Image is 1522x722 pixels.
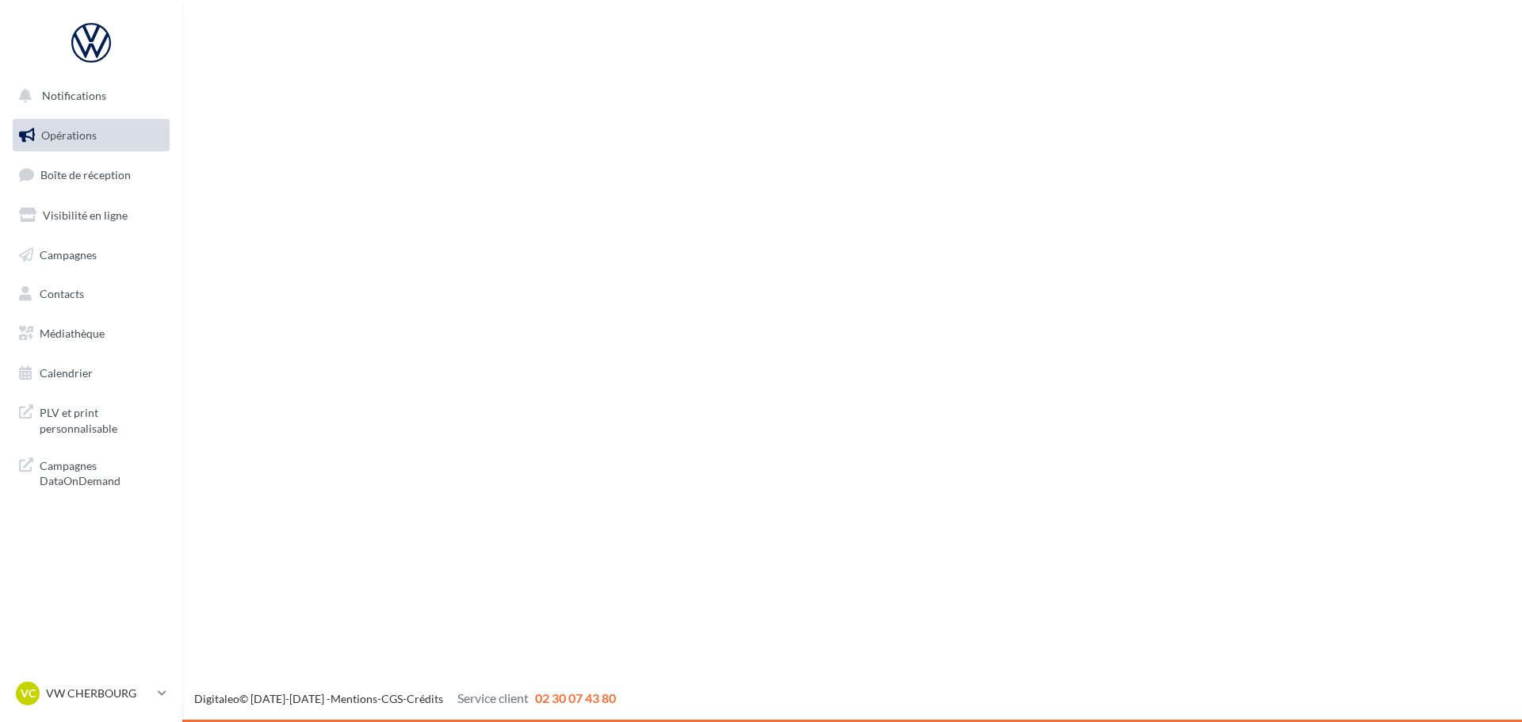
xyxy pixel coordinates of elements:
a: Boîte de réception [10,158,173,192]
span: Notifications [42,89,106,102]
span: Boîte de réception [40,168,131,181]
span: Campagnes [40,247,97,261]
span: Contacts [40,287,84,300]
button: Notifications [10,79,166,113]
a: Opérations [10,119,173,152]
a: Visibilité en ligne [10,199,173,232]
a: Mentions [331,692,377,705]
span: Médiathèque [40,327,105,340]
a: Digitaleo [194,692,239,705]
span: Campagnes DataOnDemand [40,455,163,489]
span: Visibilité en ligne [43,208,128,222]
span: VC [21,686,36,701]
a: PLV et print personnalisable [10,395,173,442]
a: Médiathèque [10,317,173,350]
a: Crédits [407,692,443,705]
a: VC VW CHERBOURG [13,678,170,709]
a: Contacts [10,277,173,311]
a: CGS [381,692,403,705]
span: PLV et print personnalisable [40,402,163,436]
span: 02 30 07 43 80 [535,690,616,705]
a: Calendrier [10,357,173,390]
span: Service client [457,690,529,705]
a: Campagnes [10,239,173,272]
a: Campagnes DataOnDemand [10,449,173,495]
p: VW CHERBOURG [46,686,151,701]
span: Calendrier [40,366,93,380]
span: © [DATE]-[DATE] - - - [194,692,616,705]
span: Opérations [41,128,97,142]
